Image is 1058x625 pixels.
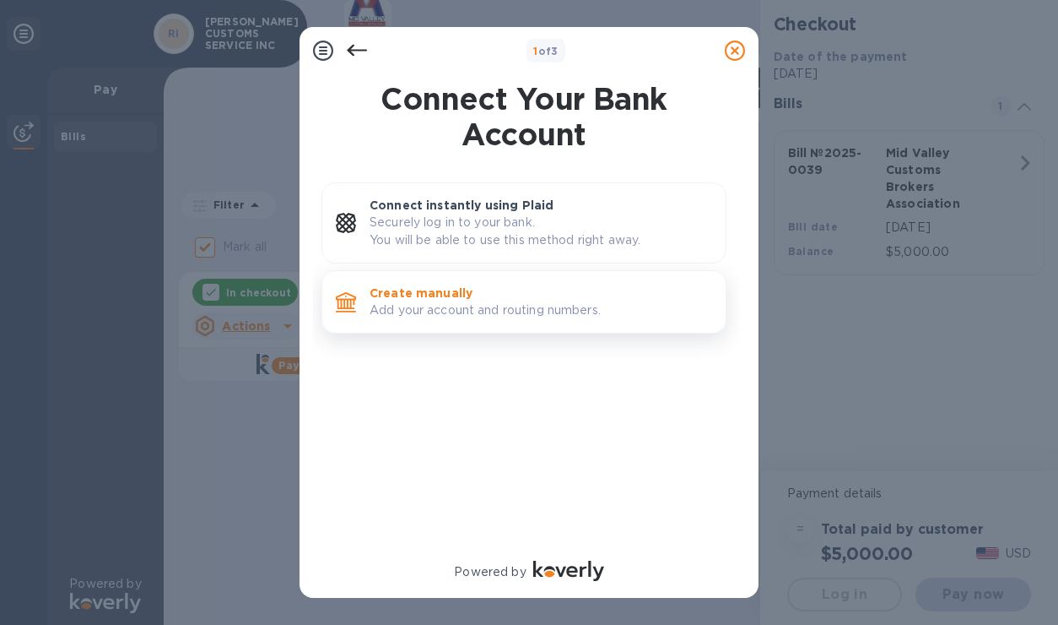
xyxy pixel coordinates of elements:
[454,563,526,581] p: Powered by
[370,197,712,214] p: Connect instantly using Plaid
[370,285,712,302] p: Create manually
[370,214,712,249] p: Securely log in to your bank. You will be able to use this method right away.
[370,302,712,319] p: Add your account and routing numbers.
[533,45,559,57] b: of 3
[533,561,604,581] img: Logo
[533,45,537,57] span: 1
[315,81,733,152] h1: Connect Your Bank Account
